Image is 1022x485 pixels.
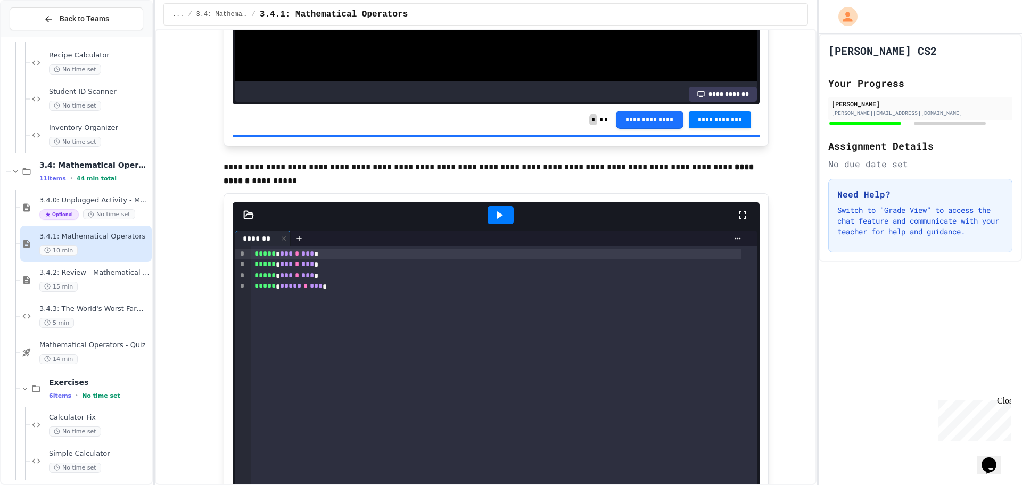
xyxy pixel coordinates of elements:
[827,4,860,29] div: My Account
[49,413,150,422] span: Calculator Fix
[260,8,408,21] span: 3.4.1: Mathematical Operators
[252,10,256,19] span: /
[70,174,72,183] span: •
[76,391,78,400] span: •
[977,442,1011,474] iframe: chat widget
[82,392,120,399] span: No time set
[60,13,109,24] span: Back to Teams
[49,426,101,437] span: No time set
[39,354,78,364] span: 14 min
[828,138,1012,153] h2: Assignment Details
[83,209,135,219] span: No time set
[39,305,150,314] span: 3.4.3: The World's Worst Farmers Market
[39,209,79,220] span: Optional
[828,158,1012,170] div: No due date set
[828,76,1012,91] h2: Your Progress
[39,341,150,350] span: Mathematical Operators - Quiz
[837,205,1003,237] p: Switch to "Grade View" to access the chat feature and communicate with your teacher for help and ...
[77,175,117,182] span: 44 min total
[49,124,150,133] span: Inventory Organizer
[49,137,101,147] span: No time set
[837,188,1003,201] h3: Need Help?
[39,175,66,182] span: 11 items
[172,10,184,19] span: ...
[49,51,150,60] span: Recipe Calculator
[39,318,74,328] span: 5 min
[49,377,150,387] span: Exercises
[39,196,150,205] span: 3.4.0: Unplugged Activity - Mathematical Operators
[4,4,73,68] div: Chat with us now!Close
[49,463,101,473] span: No time set
[196,10,248,19] span: 3.4: Mathematical Operators
[828,43,937,58] h1: [PERSON_NAME] CS2
[49,449,150,458] span: Simple Calculator
[39,268,150,277] span: 3.4.2: Review - Mathematical Operators
[831,99,1009,109] div: [PERSON_NAME]
[49,392,71,399] span: 6 items
[39,232,150,241] span: 3.4.1: Mathematical Operators
[49,87,150,96] span: Student ID Scanner
[49,101,101,111] span: No time set
[39,160,150,170] span: 3.4: Mathematical Operators
[188,10,192,19] span: /
[831,109,1009,117] div: [PERSON_NAME][EMAIL_ADDRESS][DOMAIN_NAME]
[39,245,78,256] span: 10 min
[10,7,143,30] button: Back to Teams
[39,282,78,292] span: 15 min
[49,64,101,75] span: No time set
[934,396,1011,441] iframe: chat widget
